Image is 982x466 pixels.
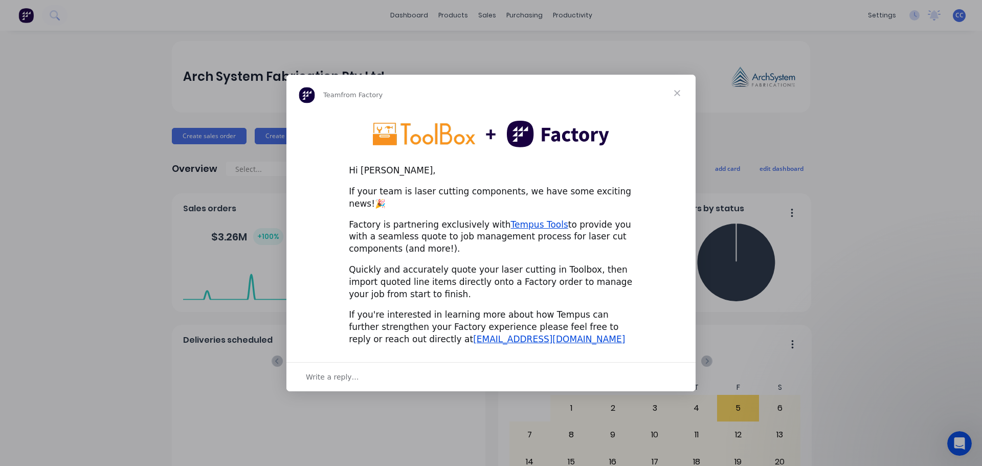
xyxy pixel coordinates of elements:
span: from Factory [341,91,383,99]
span: Team [323,91,341,99]
div: Hi [PERSON_NAME], [349,165,633,177]
a: Tempus Tools [511,219,568,230]
div: Quickly and accurately quote your laser cutting in Toolbox, then import quoted line items directl... [349,264,633,300]
img: Profile image for Team [299,87,315,103]
div: Factory is partnering exclusively with to provide you with a seamless quote to job management pro... [349,219,633,255]
div: If your team is laser cutting components, we have some exciting news!🎉 [349,186,633,210]
a: [EMAIL_ADDRESS][DOMAIN_NAME] [473,334,625,344]
div: If you're interested in learning more about how Tempus can further strengthen your Factory experi... [349,309,633,345]
span: Write a reply… [306,370,359,384]
span: Close [659,75,696,112]
div: Open conversation and reply [286,362,696,391]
